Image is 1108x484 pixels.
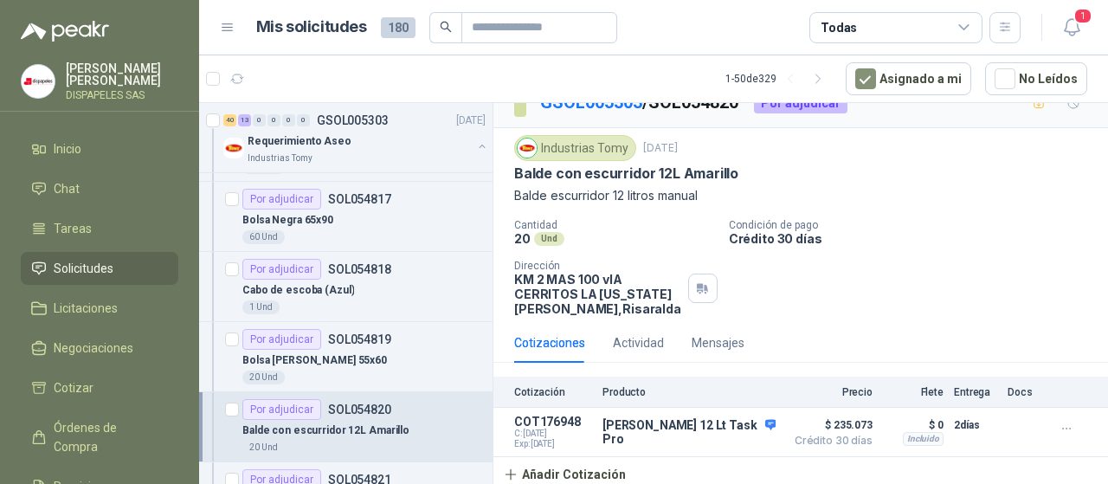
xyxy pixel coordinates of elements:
[21,411,178,463] a: Órdenes de Compra
[328,403,391,416] p: SOL054820
[248,133,351,150] p: Requerimiento Aseo
[21,371,178,404] a: Cotizar
[903,432,944,446] div: Incluido
[725,65,832,93] div: 1 - 50 de 329
[242,329,321,350] div: Por adjudicar
[846,62,971,95] button: Asignado a mi
[754,93,847,113] div: Por adjudicar
[54,179,80,198] span: Chat
[514,219,715,231] p: Cantidad
[514,231,531,246] p: 20
[242,352,387,369] p: Bolsa [PERSON_NAME] 55x60
[54,139,81,158] span: Inicio
[242,230,285,244] div: 60 Und
[54,339,133,358] span: Negociaciones
[514,439,592,449] span: Exp: [DATE]
[514,135,636,161] div: Industrias Tomy
[514,415,592,429] p: COT176948
[21,292,178,325] a: Licitaciones
[729,231,1101,246] p: Crédito 30 días
[602,418,776,446] p: [PERSON_NAME] 12 Lt Task Pro
[729,219,1101,231] p: Condición de pago
[883,415,944,436] p: $ 0
[328,333,391,345] p: SOL054819
[66,62,178,87] p: [PERSON_NAME] [PERSON_NAME]
[21,212,178,245] a: Tareas
[514,386,592,398] p: Cotización
[242,441,285,455] div: 20 Und
[883,386,944,398] p: Flete
[267,114,280,126] div: 0
[54,418,162,456] span: Órdenes de Compra
[1008,386,1042,398] p: Docs
[22,65,55,98] img: Company Logo
[248,152,312,165] p: Industrias Tomy
[514,260,681,272] p: Dirección
[54,299,118,318] span: Licitaciones
[242,212,333,229] p: Bolsa Negra 65x90
[21,172,178,205] a: Chat
[328,193,391,205] p: SOL054817
[54,378,93,397] span: Cotizar
[242,259,321,280] div: Por adjudicar
[602,386,776,398] p: Producto
[238,114,251,126] div: 13
[518,139,537,158] img: Company Logo
[514,186,1087,205] p: Balde escurridor 12 litros manual
[786,436,873,446] span: Crédito 30 días
[440,21,452,33] span: search
[954,386,997,398] p: Entrega
[242,300,280,314] div: 1 Und
[643,140,678,157] p: [DATE]
[66,90,178,100] p: DISPAPELES SAS
[242,423,409,439] p: Balde con escurridor 12L Amarillo
[328,263,391,275] p: SOL054818
[786,415,873,436] span: $ 235.073
[540,92,642,113] a: GSOL005303
[199,252,493,322] a: Por adjudicarSOL054818Cabo de escoba (Azul)1 Und
[1073,8,1092,24] span: 1
[786,386,873,398] p: Precio
[954,415,997,436] p: 2 días
[317,114,389,126] p: GSOL005303
[242,189,321,210] div: Por adjudicar
[381,17,415,38] span: 180
[21,132,178,165] a: Inicio
[223,138,244,158] img: Company Logo
[1056,12,1087,43] button: 1
[242,399,321,420] div: Por adjudicar
[985,62,1087,95] button: No Leídos
[223,114,236,126] div: 40
[199,182,493,252] a: Por adjudicarSOL054817Bolsa Negra 65x9060 Und
[21,252,178,285] a: Solicitudes
[534,232,564,246] div: Und
[282,114,295,126] div: 0
[199,322,493,392] a: Por adjudicarSOL054819Bolsa [PERSON_NAME] 55x6020 Und
[514,165,738,183] p: Balde con escurridor 12L Amarillo
[514,333,585,352] div: Cotizaciones
[297,114,310,126] div: 0
[540,89,740,116] p: / SOL054820
[256,15,367,40] h1: Mis solicitudes
[514,272,681,316] p: KM 2 MAS 100 vIA CERRITOS LA [US_STATE] [PERSON_NAME] , Risaralda
[692,333,744,352] div: Mensajes
[821,18,857,37] div: Todas
[242,371,285,384] div: 20 Und
[514,429,592,439] span: C: [DATE]
[21,21,109,42] img: Logo peakr
[54,259,113,278] span: Solicitudes
[242,282,354,299] p: Cabo de escoba (Azul)
[253,114,266,126] div: 0
[54,219,92,238] span: Tareas
[223,110,489,165] a: 40 13 0 0 0 0 GSOL005303[DATE] Company LogoRequerimiento AseoIndustrias Tomy
[613,333,664,352] div: Actividad
[199,392,493,462] a: Por adjudicarSOL054820Balde con escurridor 12L Amarillo20 Und
[21,332,178,365] a: Negociaciones
[456,113,486,129] p: [DATE]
